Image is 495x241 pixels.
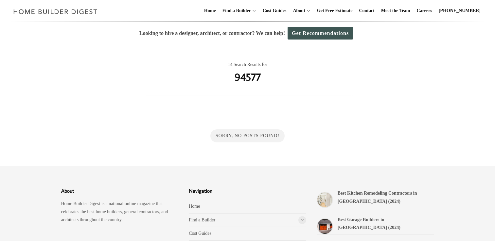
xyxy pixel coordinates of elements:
[290,0,305,21] a: About
[189,231,211,236] a: Cost Guides
[414,0,435,21] a: Careers
[356,0,377,21] a: Contact
[220,0,251,21] a: Find a Builder
[210,129,285,143] div: Sorry, No Posts Found!
[317,218,333,234] a: Best Garage Builders in Portsmouth (2024)
[314,0,355,21] a: Get Free Estimate
[317,192,333,208] a: Best Kitchen Remodeling Contractors in Weston (2024)
[260,0,289,21] a: Cost Guides
[436,0,483,21] a: [PHONE_NUMBER]
[379,0,413,21] a: Meet the Team
[228,61,267,69] span: 14 Search Results for
[338,191,417,204] a: Best Kitchen Remodeling Contractors in [GEOGRAPHIC_DATA] (2024)
[61,200,179,224] p: Home Builder Digest is a national online magazine that celebrates the best home builders, general...
[288,27,353,40] a: Get Recommendations
[189,187,306,195] h3: Navigation
[10,5,100,18] img: Home Builder Digest
[338,217,400,230] a: Best Garage Builders in [GEOGRAPHIC_DATA] (2024)
[189,204,200,209] a: Home
[189,217,215,222] a: Find a Builder
[235,69,261,85] h1: 94577
[61,187,179,195] h3: About
[202,0,219,21] a: Home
